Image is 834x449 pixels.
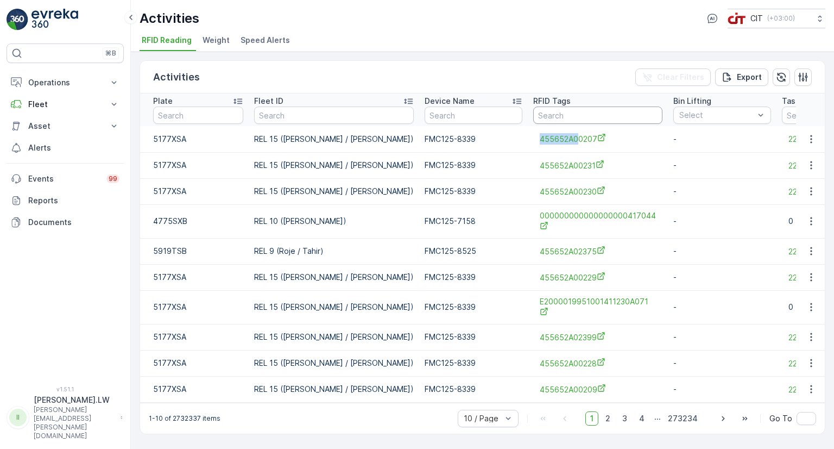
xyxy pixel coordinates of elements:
[425,384,522,395] p: FMC125-8339
[142,35,192,46] span: RFID Reading
[782,96,816,107] p: Task List
[425,358,522,369] p: FMC125-8339
[105,49,116,58] p: ⌘B
[254,107,414,124] input: Search
[7,211,124,233] a: Documents
[153,302,243,313] p: 5177XSA
[668,204,776,238] td: -
[728,13,746,24] img: cit-logo_pOk6rL0.png
[153,134,243,145] p: 5177XSA
[617,411,632,426] span: 3
[679,110,754,121] p: Select
[540,332,656,343] a: 455652A02399
[425,302,522,313] p: FMC125-8339
[425,107,522,124] input: Search
[153,272,243,283] p: 5177XSA
[153,332,243,342] p: 5177XSA
[34,406,115,440] p: [PERSON_NAME][EMAIL_ADDRESS][PERSON_NAME][DOMAIN_NAME]
[425,216,522,227] p: FMC125-7158
[28,77,102,88] p: Operations
[425,186,522,197] p: FMC125-8339
[668,264,776,290] td: -
[540,210,656,233] a: 000000000000000000417044
[7,190,124,211] a: Reports
[425,134,522,145] p: FMC125-8339
[540,296,656,319] span: E2000019951001411230A071
[540,186,656,197] a: 455652A00230
[254,246,414,257] p: REL 9 (Roje / Tahir)
[7,395,124,440] button: II[PERSON_NAME].LW[PERSON_NAME][EMAIL_ADDRESS][PERSON_NAME][DOMAIN_NAME]
[109,174,117,183] p: 99
[7,72,124,93] button: Operations
[153,70,200,85] p: Activities
[153,160,243,171] p: 5177XSA
[254,332,414,342] p: REL 15 ([PERSON_NAME] / [PERSON_NAME])
[668,350,776,376] td: -
[668,152,776,178] td: -
[737,72,762,83] p: Export
[149,414,220,423] p: 1-10 of 2732337 items
[254,96,283,107] p: Fleet ID
[28,173,100,184] p: Events
[425,272,522,283] p: FMC125-8339
[254,358,414,369] p: REL 15 ([PERSON_NAME] / [PERSON_NAME])
[654,411,661,426] p: ...
[7,9,28,30] img: logo
[750,13,763,24] p: CIT
[540,160,656,171] a: 455652A00231
[663,411,703,426] span: 273234
[7,386,124,392] span: v 1.51.1
[715,68,768,86] button: Export
[254,186,414,197] p: REL 15 ([PERSON_NAME] / [PERSON_NAME])
[254,216,414,227] p: REL 10 ([PERSON_NAME])
[140,10,199,27] p: Activities
[153,384,243,395] p: 5177XSA
[153,358,243,369] p: 5177XSA
[634,411,649,426] span: 4
[585,411,598,426] span: 1
[28,195,119,206] p: Reports
[540,272,656,283] a: 455652A00229
[425,160,522,171] p: FMC125-8339
[28,217,119,228] p: Documents
[425,332,522,342] p: FMC125-8339
[668,238,776,264] td: -
[254,384,414,395] p: REL 15 ([PERSON_NAME] / [PERSON_NAME])
[7,93,124,115] button: Fleet
[241,35,290,46] span: Speed Alerts
[425,246,522,257] p: FMC125-8525
[767,14,795,23] p: ( +03:00 )
[540,133,656,145] a: 455652A00207
[728,9,825,28] button: CIT(+03:00)
[153,96,173,107] p: Plate
[668,376,776,402] td: -
[668,126,776,152] td: -
[635,68,711,86] button: Clear Filters
[425,96,475,107] p: Device Name
[540,246,656,257] a: 455652A02375
[203,35,230,46] span: Weight
[668,178,776,204] td: -
[153,246,243,257] p: 5919TSB
[7,115,124,137] button: Asset
[9,409,27,426] div: II
[153,216,243,227] p: 4775SXB
[254,160,414,171] p: REL 15 ([PERSON_NAME] / [PERSON_NAME])
[540,358,656,369] a: 455652A00228
[28,121,102,132] p: Asset
[540,384,656,395] a: 455652A00209
[7,168,124,190] a: Events99
[601,411,615,426] span: 2
[657,72,704,83] p: Clear Filters
[254,272,414,283] p: REL 15 ([PERSON_NAME] / [PERSON_NAME])
[153,107,243,124] input: Search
